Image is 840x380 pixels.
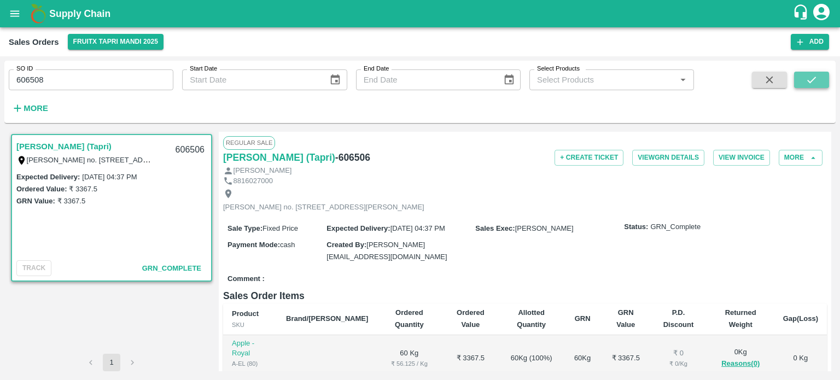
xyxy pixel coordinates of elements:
label: Created By : [326,241,366,249]
button: More [779,150,822,166]
button: ViewGRN Details [632,150,704,166]
div: 606506 [169,137,211,163]
button: + Create Ticket [555,150,623,166]
b: Ordered Quantity [395,308,424,329]
label: GRN Value: [16,197,55,205]
b: P.D. Discount [663,308,694,329]
span: [DATE] 04:37 PM [390,224,445,232]
label: Start Date [190,65,217,73]
label: ₹ 3367.5 [57,197,85,205]
label: SO ID [16,65,33,73]
p: Apple - Royal [232,338,269,359]
div: ₹ 0 / Kg [658,359,698,369]
button: Select DC [68,34,164,50]
label: Payment Mode : [227,241,280,249]
div: ₹ 56.125 / Kg [386,359,433,369]
span: cash [280,241,295,249]
span: Regular Sale [223,136,275,149]
div: 0 Kg [716,347,766,370]
a: Supply Chain [49,6,792,21]
button: Open [676,73,690,87]
label: Status: [624,222,648,232]
button: Add [791,34,829,50]
label: Sale Type : [227,224,262,232]
label: [PERSON_NAME] no. [STREET_ADDRESS][PERSON_NAME] [27,155,228,164]
b: Product [232,309,259,318]
label: ₹ 3367.5 [69,185,97,193]
b: Returned Weight [725,308,756,329]
label: [DATE] 04:37 PM [82,173,137,181]
span: GRN_Complete [142,264,201,272]
label: Expected Delivery : [16,173,80,181]
b: Gap(Loss) [783,314,818,323]
span: [PERSON_NAME] [515,224,574,232]
span: Fixed Price [262,224,298,232]
label: Comment : [227,274,265,284]
div: GRN Done [232,369,269,378]
h6: - 606506 [335,150,370,165]
b: GRN [575,314,591,323]
div: Sales Orders [9,35,59,49]
button: More [9,99,51,118]
label: Expected Delivery : [326,224,390,232]
b: Supply Chain [49,8,110,19]
div: SKU [232,320,269,330]
div: A-EL (80) [232,359,269,369]
input: Enter SO ID [9,69,173,90]
input: Start Date [182,69,320,90]
b: Ordered Value [457,308,485,329]
div: customer-support [792,4,812,24]
label: Select Products [537,65,580,73]
p: 8816027000 [234,176,273,186]
a: [PERSON_NAME] (Tapri) [16,139,112,154]
strong: More [24,104,48,113]
label: End Date [364,65,389,73]
label: Ordered Value: [16,185,67,193]
p: [PERSON_NAME] no. [STREET_ADDRESS][PERSON_NAME] [223,202,424,213]
div: ₹ 0 [658,348,698,359]
img: logo [27,3,49,25]
b: Brand/[PERSON_NAME] [286,314,368,323]
button: open drawer [2,1,27,26]
span: GRN_Complete [650,222,701,232]
input: End Date [356,69,494,90]
b: GRN Value [616,308,635,329]
input: Select Products [533,73,673,87]
button: Choose date [325,69,346,90]
nav: pagination navigation [80,354,143,371]
a: [PERSON_NAME] (Tapri) [223,150,335,165]
span: [PERSON_NAME][EMAIL_ADDRESS][DOMAIN_NAME] [326,241,447,261]
button: Reasons(0) [716,358,766,370]
p: [PERSON_NAME] [234,166,292,176]
div: 60 Kg ( 100 %) [508,353,555,364]
label: Sales Exec : [475,224,515,232]
h6: Sales Order Items [223,288,827,303]
button: Choose date [499,69,520,90]
b: Allotted Quantity [517,308,546,329]
button: page 1 [103,354,120,371]
div: account of current user [812,2,831,25]
div: 60 Kg [572,353,593,364]
button: View Invoice [713,150,770,166]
